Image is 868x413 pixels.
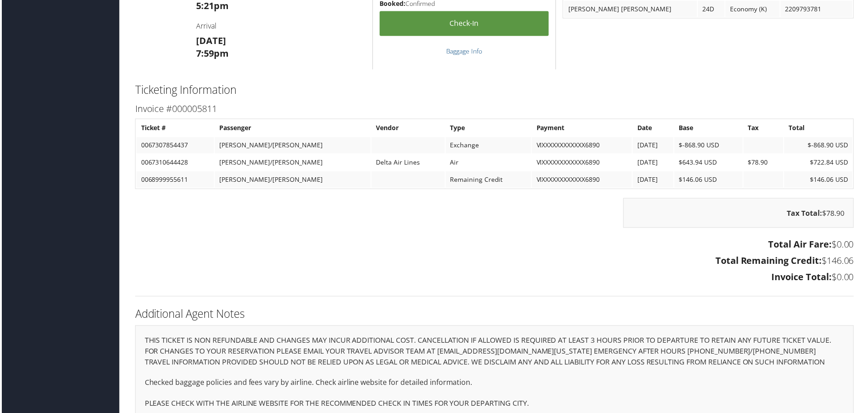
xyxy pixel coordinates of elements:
[446,47,483,56] a: Baggage Info
[745,121,785,137] th: Tax
[195,48,228,60] strong: 7:59pm
[371,121,445,137] th: Vendor
[135,172,213,189] td: 0068999955611
[634,155,675,171] td: [DATE]
[134,103,856,116] h3: Invoice #000005811
[134,239,856,252] h3: $0.00
[135,121,213,137] th: Ticket #
[786,172,854,189] td: $146.06 USD
[134,256,856,268] h3: $146.06
[782,1,854,17] td: 2209793781
[634,138,675,154] td: [DATE]
[195,35,225,47] strong: [DATE]
[676,121,744,137] th: Base
[134,272,856,285] h3: $0.00
[214,138,370,154] td: [PERSON_NAME]/[PERSON_NAME]
[565,1,698,17] td: [PERSON_NAME] [PERSON_NAME]
[371,155,445,171] td: Delta Air Lines
[727,1,781,17] td: Economy (K)
[143,358,846,370] p: TRAVEL INFORMATION PROVIDED SHOULD NOT BE RELIED UPON AS LEGAL OR MEDICAL ADVICE. WE DISCLAIM ANY...
[634,121,675,137] th: Date
[143,399,846,411] p: PLEASE CHECK WITH THE AIRLINE WEBSITE FOR THE RECOMMENDED CHECK IN TIMES FOR YOUR DEPARTING CITY.
[773,272,833,284] strong: Invoice Total:
[135,155,213,171] td: 0067310644428
[533,138,633,154] td: VIXXXXXXXXXXXX6890
[446,155,532,171] td: Air
[446,172,532,189] td: Remaining Credit
[214,172,370,189] td: [PERSON_NAME]/[PERSON_NAME]
[786,138,854,154] td: $-868.90 USD
[676,138,744,154] td: $-868.90 USD
[533,155,633,171] td: VIXXXXXXXXXXXX6890
[195,21,365,31] h4: Arrival
[676,155,744,171] td: $643.94 USD
[624,199,856,229] div: $78.90
[676,172,744,189] td: $146.06 USD
[533,172,633,189] td: VIXXXXXXXXXXXX6890
[380,11,549,36] a: Check-in
[214,121,370,137] th: Passenger
[770,239,833,252] strong: Total Air Fare:
[634,172,675,189] td: [DATE]
[786,155,854,171] td: $722.84 USD
[134,308,856,323] h2: Additional Agent Notes
[533,121,633,137] th: Payment
[214,155,370,171] td: [PERSON_NAME]/[PERSON_NAME]
[135,138,213,154] td: 0067307854437
[786,121,854,137] th: Total
[143,379,846,390] p: Checked baggage policies and fees vary by airline. Check airline website for detailed information.
[446,121,532,137] th: Type
[745,155,785,171] td: $78.90
[717,256,824,268] strong: Total Remaining Credit:
[789,209,824,219] strong: Tax Total:
[699,1,726,17] td: 24D
[134,83,856,98] h2: Ticketing Information
[446,138,532,154] td: Exchange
